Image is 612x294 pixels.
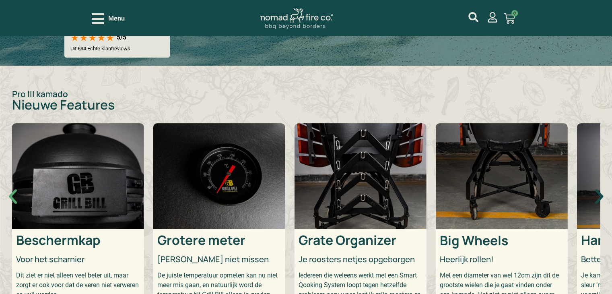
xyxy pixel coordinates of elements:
[16,255,140,264] h5: Voor het scharnier
[295,123,427,229] img: Grill Bill Grate Organizer
[494,8,525,29] a: 0
[16,231,101,249] strong: Beschermkap
[436,123,568,229] img: Vernieuwd onderstel, 12cm wielen
[12,123,144,229] img: Cover GB Pro III
[92,12,125,26] div: Open/Close Menu
[117,33,126,41] div: 5/5
[468,12,478,22] a: mijn account
[299,255,422,264] h5: Je roosters netjes opgeborgen
[440,255,564,264] h5: Heerlijk rollen!
[3,187,23,206] div: Vorige slide
[108,14,125,23] span: Menu
[299,231,396,249] strong: Grate Organizer
[12,98,600,111] h2: Nieuwe Features
[440,232,508,249] strong: Big Wheels
[260,8,333,29] img: Nomad Logo
[157,255,281,264] h5: [PERSON_NAME] niet missen
[157,231,245,249] strong: Grotere meter
[589,187,609,206] div: Volgende slide
[511,10,518,17] span: 0
[487,12,498,23] a: mijn account
[70,46,130,52] p: Uit 634 Echte klantreviews
[12,90,600,98] p: Pro III kamado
